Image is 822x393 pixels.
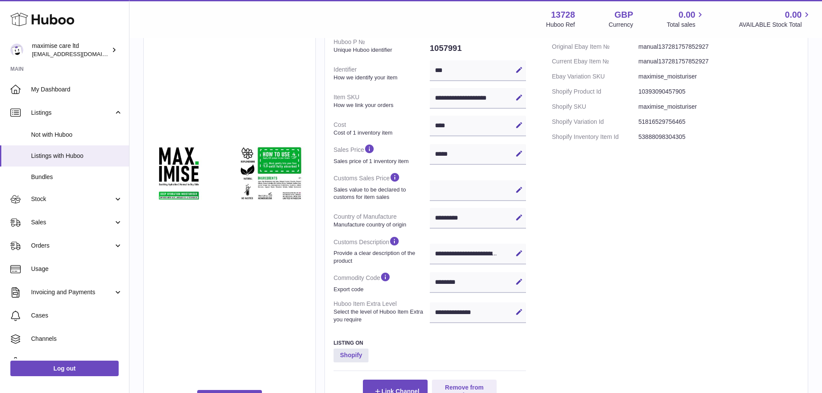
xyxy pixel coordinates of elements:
[31,265,123,273] span: Usage
[667,21,705,29] span: Total sales
[31,109,113,117] span: Listings
[334,296,430,327] dt: Huboo Item Extra Level
[334,268,430,296] dt: Commodity Code
[334,157,428,165] strong: Sales price of 1 inventory item
[334,101,428,109] strong: How we link your orders
[785,9,802,21] span: 0.00
[552,39,639,54] dt: Original Ebay Item №
[334,249,428,264] strong: Provide a clear description of the product
[639,114,799,129] dd: 51816529756465
[31,335,123,343] span: Channels
[31,218,113,226] span: Sales
[639,129,799,145] dd: 53888098304305
[334,90,430,112] dt: Item SKU
[552,54,639,69] dt: Current Ebay Item №
[334,349,368,362] strong: Shopify
[31,311,123,320] span: Cases
[552,84,639,99] dt: Shopify Product Id
[334,232,430,268] dt: Customs Description
[551,9,575,21] strong: 13728
[334,74,428,82] strong: How we identify your item
[334,35,430,57] dt: Huboo P №
[10,44,23,57] img: maxadamsa2016@gmail.com
[739,21,812,29] span: AVAILABLE Stock Total
[609,21,633,29] div: Currency
[334,129,428,137] strong: Cost of 1 inventory item
[31,131,123,139] span: Not with Huboo
[639,84,799,99] dd: 10393090457905
[334,308,428,323] strong: Select the level of Huboo Item Extra you require
[639,39,799,54] dd: manual137281757852927
[639,54,799,69] dd: manual137281757852927
[31,195,113,203] span: Stock
[614,9,633,21] strong: GBP
[739,9,812,29] a: 0.00 AVAILABLE Stock Total
[334,62,430,85] dt: Identifier
[10,361,119,376] a: Log out
[334,186,428,201] strong: Sales value to be declared to customs for item sales
[639,69,799,84] dd: maximise_moisturiser
[31,85,123,94] span: My Dashboard
[31,173,123,181] span: Bundles
[334,46,428,54] strong: Unique Huboo identifier
[152,138,307,208] img: 137281757853664.jpg
[639,99,799,114] dd: maximise_moisturiser
[552,129,639,145] dt: Shopify Inventory Item Id
[334,286,428,293] strong: Export code
[334,168,430,204] dt: Customs Sales Price
[334,221,428,229] strong: Manufacture country of origin
[32,42,110,58] div: maximise care ltd
[31,288,113,296] span: Invoicing and Payments
[430,39,526,57] dd: 1057991
[546,21,575,29] div: Huboo Ref
[334,209,430,232] dt: Country of Manufacture
[552,69,639,84] dt: Ebay Variation SKU
[552,114,639,129] dt: Shopify Variation Id
[31,242,113,250] span: Orders
[31,152,123,160] span: Listings with Huboo
[552,99,639,114] dt: Shopify SKU
[334,117,430,140] dt: Cost
[32,50,127,57] span: [EMAIL_ADDRESS][DOMAIN_NAME]
[334,340,526,346] h3: Listing On
[31,358,123,366] span: Settings
[667,9,705,29] a: 0.00 Total sales
[334,140,430,168] dt: Sales Price
[679,9,696,21] span: 0.00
